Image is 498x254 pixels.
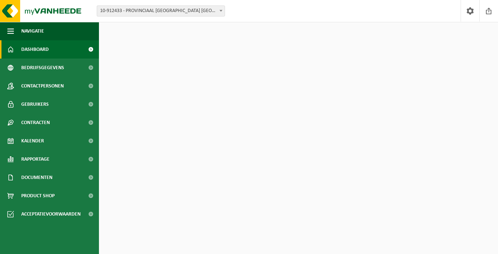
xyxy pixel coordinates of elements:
span: 10-912433 - PROVINCIAAL GROENDOMEIN MECHELEN/HOCKEYCLUB - MECHELEN [97,6,225,16]
span: Contracten [21,113,50,132]
span: Gebruikers [21,95,49,113]
span: Contactpersonen [21,77,64,95]
span: Navigatie [21,22,44,40]
span: Dashboard [21,40,49,59]
span: Bedrijfsgegevens [21,59,64,77]
span: Kalender [21,132,44,150]
span: Rapportage [21,150,49,168]
span: Documenten [21,168,52,187]
span: Acceptatievoorwaarden [21,205,81,223]
span: 10-912433 - PROVINCIAAL GROENDOMEIN MECHELEN/HOCKEYCLUB - MECHELEN [97,5,225,16]
span: Product Shop [21,187,55,205]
